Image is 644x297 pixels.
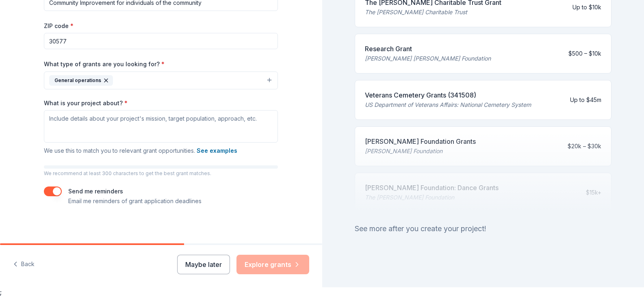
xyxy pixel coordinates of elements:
[177,255,230,274] button: Maybe later
[68,188,123,195] label: Send me reminders
[44,170,278,177] p: We recommend at least 300 characters to get the best grant matches.
[68,196,202,206] p: Email me reminders of grant application deadlines
[365,44,491,54] div: Research Grant
[44,60,165,68] label: What type of grants are you looking for?
[197,146,237,156] button: See examples
[365,54,491,63] div: [PERSON_NAME] [PERSON_NAME] Foundation
[44,33,278,49] input: 12345 (U.S. only)
[44,99,128,107] label: What is your project about?
[365,100,531,110] div: US Department of Veterans Affairs: National Cemetery System
[49,75,113,86] div: General operations
[365,7,501,17] div: The [PERSON_NAME] Charitable Trust
[570,95,601,105] div: Up to $45m
[568,49,601,59] div: $500 – $10k
[365,90,531,100] div: Veterans Cemetery Grants (341508)
[44,72,278,89] button: General operations
[355,222,612,235] div: See more after you create your project!
[44,22,74,30] label: ZIP code
[44,147,237,154] span: We use this to match you to relevant grant opportunities.
[13,256,35,273] button: Back
[572,2,601,12] div: Up to $10k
